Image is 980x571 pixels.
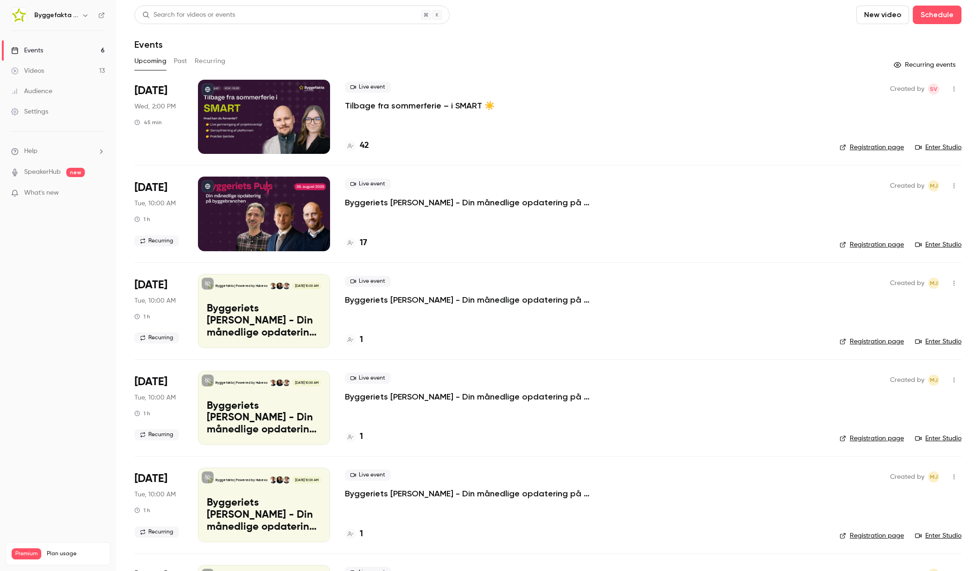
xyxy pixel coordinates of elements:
[34,11,78,20] h6: Byggefakta | Powered by Hubexo
[345,294,623,305] a: Byggeriets [PERSON_NAME] - Din månedlige opdatering på byggebranchen
[928,471,939,482] span: Mads Toft Jensen
[24,188,59,198] span: What's new
[345,528,363,540] a: 1
[840,240,904,249] a: Registration page
[930,278,938,289] span: MJ
[207,303,321,339] p: Byggeriets [PERSON_NAME] - Din månedlige opdatering på byggebranchen
[134,39,163,50] h1: Events
[345,100,495,111] a: Tilbage fra sommerferie – i SMART ☀️
[134,410,150,417] div: 1 h
[928,374,939,386] span: Mads Toft Jensen
[134,54,166,69] button: Upcoming
[915,434,961,443] a: Enter Studio
[134,471,167,486] span: [DATE]
[134,296,176,305] span: Tue, 10:00 AM
[292,283,321,289] span: [DATE] 10:00 AM
[345,391,623,402] a: Byggeriets [PERSON_NAME] - Din månedlige opdatering på byggebranchen
[930,374,938,386] span: MJ
[134,102,176,111] span: Wed, 2:00 PM
[915,240,961,249] a: Enter Studio
[283,476,290,483] img: Rasmus Schulian
[345,373,391,384] span: Live event
[283,283,290,289] img: Rasmus Schulian
[840,434,904,443] a: Registration page
[840,337,904,346] a: Registration page
[198,371,330,445] a: Byggeriets Puls - Din månedlige opdatering på byggebranchenByggefakta | Powered by HubexoRasmus S...
[134,332,179,343] span: Recurring
[24,146,38,156] span: Help
[283,380,290,386] img: Rasmus Schulian
[930,83,937,95] span: SV
[890,278,924,289] span: Created by
[915,143,961,152] a: Enter Studio
[276,283,283,289] img: Thomas Simonsen
[11,87,52,96] div: Audience
[292,476,321,483] span: [DATE] 10:00 AM
[915,531,961,540] a: Enter Studio
[360,528,363,540] h4: 1
[134,374,167,389] span: [DATE]
[890,374,924,386] span: Created by
[345,140,369,152] a: 42
[134,278,167,292] span: [DATE]
[174,54,187,69] button: Past
[142,10,235,20] div: Search for videos or events
[134,119,162,126] div: 45 min
[207,497,321,533] p: Byggeriets [PERSON_NAME] - Din månedlige opdatering på byggebranchen
[890,471,924,482] span: Created by
[134,199,176,208] span: Tue, 10:00 AM
[292,380,321,386] span: [DATE] 10:00 AM
[345,197,623,208] a: Byggeriets [PERSON_NAME] - Din månedlige opdatering på byggebranchen
[890,57,961,72] button: Recurring events
[270,476,276,483] img: Lasse Lundqvist
[345,178,391,190] span: Live event
[134,313,150,320] div: 1 h
[276,380,283,386] img: Thomas Simonsen
[216,284,267,288] p: Byggefakta | Powered by Hubexo
[856,6,909,24] button: New video
[345,469,391,481] span: Live event
[134,274,183,348] div: Sep 30 Tue, 10:00 AM (Europe/Copenhagen)
[134,371,183,445] div: Oct 28 Tue, 10:00 AM (Europe/Copenhagen)
[11,146,105,156] li: help-dropdown-opener
[930,471,938,482] span: MJ
[134,393,176,402] span: Tue, 10:00 AM
[66,168,85,177] span: new
[11,107,48,116] div: Settings
[930,180,938,191] span: MJ
[11,46,43,55] div: Events
[270,283,276,289] img: Lasse Lundqvist
[134,490,176,499] span: Tue, 10:00 AM
[345,431,363,443] a: 1
[198,468,330,542] a: Byggeriets Puls - Din månedlige opdatering på byggebranchenByggefakta | Powered by HubexoRasmus S...
[360,237,367,249] h4: 17
[345,488,623,499] a: Byggeriets [PERSON_NAME] - Din månedlige opdatering på byggebranchen
[134,507,150,514] div: 1 h
[216,478,267,482] p: Byggefakta | Powered by Hubexo
[195,54,226,69] button: Recurring
[360,140,369,152] h4: 42
[928,83,939,95] span: Simon Vollmer
[198,274,330,348] a: Byggeriets Puls - Din månedlige opdatering på byggebranchenByggefakta | Powered by HubexoRasmus S...
[276,476,283,483] img: Thomas Simonsen
[216,381,267,385] p: Byggefakta | Powered by Hubexo
[134,429,179,440] span: Recurring
[270,380,276,386] img: Lasse Lundqvist
[24,167,61,177] a: SpeakerHub
[134,235,179,247] span: Recurring
[360,431,363,443] h4: 1
[12,548,41,559] span: Premium
[12,8,26,23] img: Byggefakta | Powered by Hubexo
[890,180,924,191] span: Created by
[207,400,321,436] p: Byggeriets [PERSON_NAME] - Din månedlige opdatering på byggebranchen
[840,531,904,540] a: Registration page
[840,143,904,152] a: Registration page
[928,278,939,289] span: Mads Toft Jensen
[915,337,961,346] a: Enter Studio
[345,334,363,346] a: 1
